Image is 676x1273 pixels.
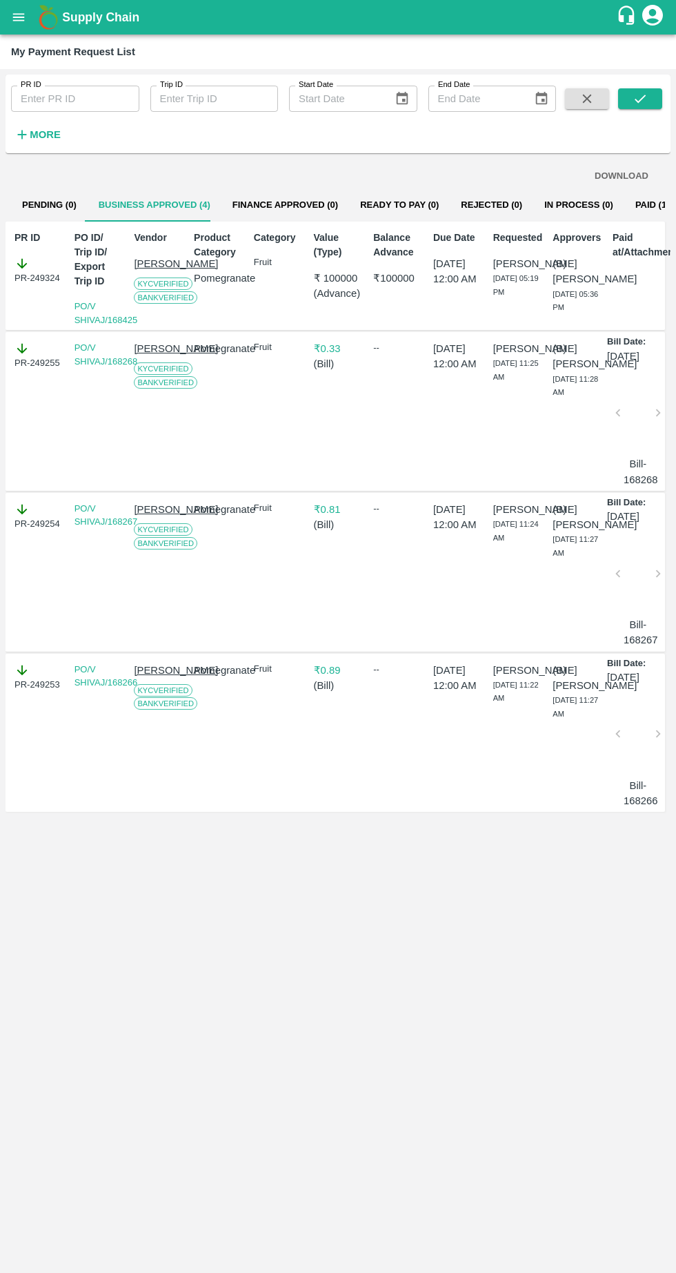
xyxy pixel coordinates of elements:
[553,663,602,694] p: (B) [PERSON_NAME]
[533,188,624,222] button: In Process (0)
[194,341,243,356] p: Pomegranate
[221,188,349,222] button: Finance Approved (0)
[607,336,646,349] p: Bill Date:
[553,502,602,533] p: (B) [PERSON_NAME]
[134,502,183,517] p: [PERSON_NAME]
[194,271,243,286] p: Pomegranate
[134,341,183,356] p: [PERSON_NAME]
[493,231,542,245] p: Requested
[373,341,422,355] div: --
[314,502,363,517] p: ₹ 0.81
[254,502,303,515] p: Fruit
[389,86,415,112] button: Choose date
[314,356,363,371] p: ( Bill )
[553,290,598,312] span: [DATE] 05:36 PM
[62,8,616,27] a: Supply Chain
[493,256,542,271] p: [PERSON_NAME]
[373,271,422,286] p: ₹ 100000
[11,86,139,112] input: Enter PR ID
[74,342,138,367] a: PO/V SHIVAJ/168268
[134,697,197,710] span: Bank Verified
[74,664,138,688] a: PO/V SHIVAJ/168266
[373,502,422,516] div: --
[194,231,243,260] p: Product Category
[14,341,63,370] div: PR-249255
[34,3,62,31] img: logo
[11,188,88,222] button: Pending (0)
[349,188,450,222] button: Ready To Pay (0)
[607,496,646,509] p: Bill Date:
[134,362,192,375] span: KYC Verified
[314,271,363,286] p: ₹ 100000
[134,663,183,678] p: [PERSON_NAME]
[134,291,197,304] span: Bank Verified
[3,1,34,33] button: open drawer
[624,456,653,487] p: Bill-168268
[134,256,183,271] p: [PERSON_NAME]
[314,678,363,693] p: ( Bill )
[314,663,363,678] p: ₹ 0.89
[553,231,602,245] p: Approvers
[254,256,303,269] p: Fruit
[438,79,470,90] label: End Date
[373,663,422,677] div: --
[373,231,422,260] p: Balance Advance
[616,5,640,30] div: customer-support
[74,231,123,289] p: PO ID/ Trip ID/ Export Trip ID
[134,376,197,389] span: Bank Verified
[14,502,63,531] div: PR-249254
[299,79,333,90] label: Start Date
[433,256,482,287] p: [DATE] 12:00 AM
[433,341,482,372] p: [DATE] 12:00 AM
[433,663,482,694] p: [DATE] 12:00 AM
[607,349,639,364] p: [DATE]
[314,517,363,532] p: ( Bill )
[14,231,63,245] p: PR ID
[553,256,602,287] p: (B) [PERSON_NAME]
[11,123,64,146] button: More
[254,231,303,245] p: Category
[314,231,363,260] p: Value (Type)
[607,657,646,670] p: Bill Date:
[528,86,555,112] button: Choose date
[134,231,183,245] p: Vendor
[314,341,363,356] p: ₹ 0.33
[553,375,598,397] span: [DATE] 11:28 AM
[613,231,662,260] p: Paid at/Attachments
[433,502,482,533] p: [DATE] 12:00 AM
[14,663,63,692] div: PR-249253
[493,520,539,542] span: [DATE] 11:24 AM
[607,670,639,685] p: [DATE]
[88,188,221,222] button: Business Approved (4)
[553,696,598,718] span: [DATE] 11:27 AM
[134,278,192,290] span: KYC Verified
[134,684,192,697] span: KYC Verified
[62,10,139,24] b: Supply Chain
[607,509,639,524] p: [DATE]
[150,86,279,112] input: Enter Trip ID
[134,523,192,536] span: KYC Verified
[493,341,542,356] p: [PERSON_NAME]
[553,341,602,372] p: (B) [PERSON_NAME]
[493,502,542,517] p: [PERSON_NAME]
[589,164,654,188] button: DOWNLOAD
[450,188,533,222] button: Rejected (0)
[254,341,303,354] p: Fruit
[624,778,653,809] p: Bill-168266
[314,286,363,301] p: ( Advance )
[254,663,303,676] p: Fruit
[11,43,135,61] div: My Payment Request List
[624,617,653,648] p: Bill-168267
[74,503,138,527] a: PO/V SHIVAJ/168267
[493,274,539,296] span: [DATE] 05:19 PM
[493,663,542,678] p: [PERSON_NAME]
[493,681,539,703] span: [DATE] 11:22 AM
[74,301,138,325] a: PO/V SHIVAJ/168425
[493,359,539,381] span: [DATE] 11:25 AM
[194,663,243,678] p: Pomegranate
[553,535,598,557] span: [DATE] 11:27 AM
[428,86,523,112] input: End Date
[194,502,243,517] p: Pomegranate
[433,231,482,245] p: Due Date
[134,537,197,550] span: Bank Verified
